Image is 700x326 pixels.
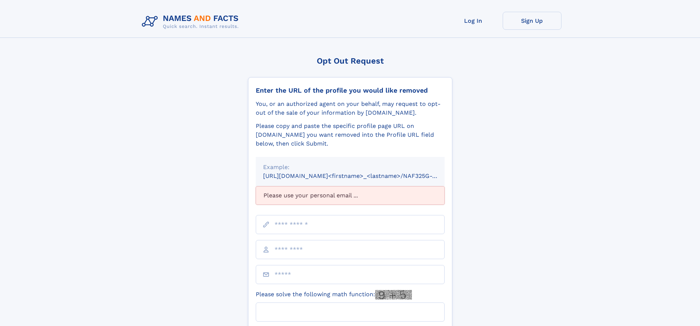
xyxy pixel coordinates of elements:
a: Sign Up [503,12,561,30]
a: Log In [444,12,503,30]
div: Example: [263,163,437,172]
div: Enter the URL of the profile you would like removed [256,86,445,94]
div: You, or an authorized agent on your behalf, may request to opt-out of the sale of your informatio... [256,100,445,117]
img: Logo Names and Facts [139,12,245,32]
small: [URL][DOMAIN_NAME]<firstname>_<lastname>/NAF325G-xxxxxxxx [263,172,459,179]
div: Opt Out Request [248,56,452,65]
label: Please solve the following math function: [256,290,412,300]
div: Please copy and paste the specific profile page URL on [DOMAIN_NAME] you want removed into the Pr... [256,122,445,148]
div: Please use your personal email ... [256,186,445,205]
